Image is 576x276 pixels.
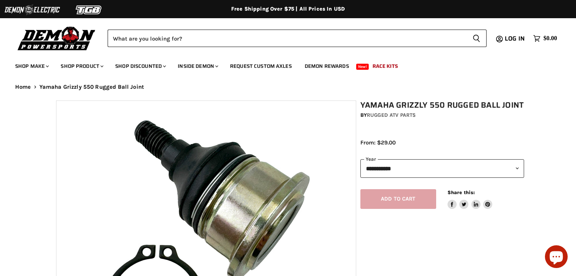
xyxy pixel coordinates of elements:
[360,100,524,110] h1: Yamaha Grizzly 550 Rugged Ball Joint
[299,58,355,74] a: Demon Rewards
[55,58,108,74] a: Shop Product
[15,25,98,52] img: Demon Powersports
[466,30,487,47] button: Search
[360,139,396,146] span: From: $29.00
[543,245,570,270] inbox-online-store-chat: Shopify online store chat
[448,189,493,209] aside: Share this:
[505,34,525,43] span: Log in
[501,35,529,42] a: Log in
[108,30,466,47] input: Search
[224,58,297,74] a: Request Custom Axles
[4,3,61,17] img: Demon Electric Logo 2
[543,35,557,42] span: $0.00
[172,58,223,74] a: Inside Demon
[39,84,144,90] span: Yamaha Grizzly 550 Rugged Ball Joint
[61,3,117,17] img: TGB Logo 2
[367,112,416,118] a: Rugged ATV Parts
[15,84,31,90] a: Home
[108,30,487,47] form: Product
[529,33,561,44] a: $0.00
[356,64,369,70] span: New!
[360,159,524,178] select: year
[110,58,171,74] a: Shop Discounted
[367,58,404,74] a: Race Kits
[9,55,555,74] ul: Main menu
[9,58,53,74] a: Shop Make
[448,190,475,195] span: Share this:
[360,111,524,119] div: by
